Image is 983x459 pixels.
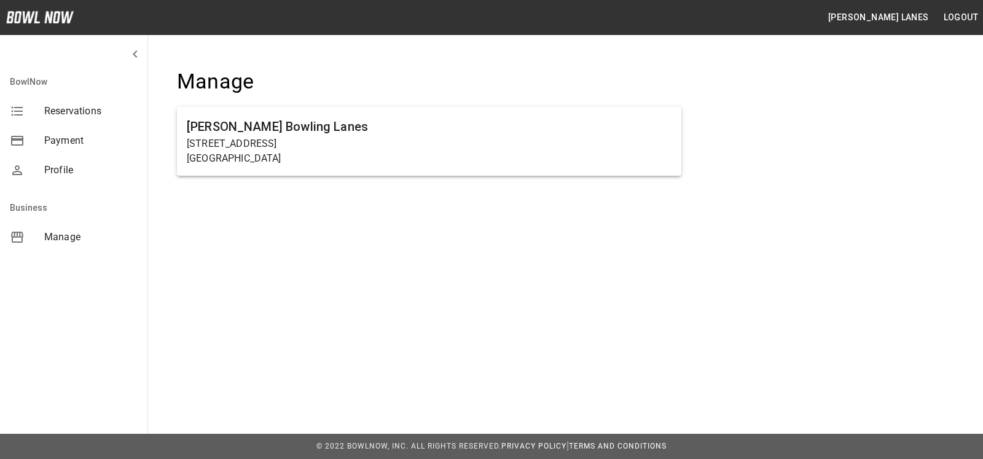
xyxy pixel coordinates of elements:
[187,117,672,136] h6: [PERSON_NAME] Bowling Lanes
[501,442,566,450] a: Privacy Policy
[177,69,681,95] h4: Manage
[44,104,138,119] span: Reservations
[187,136,672,151] p: [STREET_ADDRESS]
[44,133,138,148] span: Payment
[569,442,667,450] a: Terms and Conditions
[939,6,983,29] button: Logout
[823,6,934,29] button: [PERSON_NAME] Lanes
[44,230,138,245] span: Manage
[6,11,74,23] img: logo
[44,163,138,178] span: Profile
[187,151,672,166] p: [GEOGRAPHIC_DATA]
[316,442,501,450] span: © 2022 BowlNow, Inc. All Rights Reserved.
